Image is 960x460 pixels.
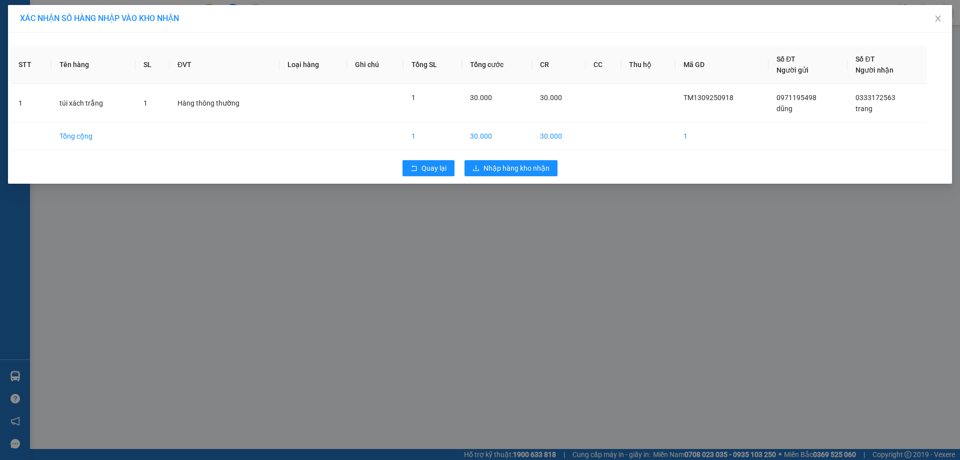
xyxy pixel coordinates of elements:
[540,94,562,102] span: 30.000
[776,94,816,102] span: 0971195498
[585,46,621,84] th: CC
[347,46,403,84] th: Ghi chú
[47,59,70,66] span: Website
[402,160,454,176] button: rollbackQuay lại
[855,94,895,102] span: 0333172563
[532,123,585,150] td: 30.000
[472,165,479,173] span: download
[462,46,532,84] th: Tổng cước
[42,12,141,33] strong: CÔNG TY TNHH VĨNH QUANG
[621,46,675,84] th: Thu hộ
[51,123,135,150] td: Tổng cộng
[169,46,279,84] th: ĐVT
[776,66,808,74] span: Người gửi
[403,123,462,150] td: 1
[855,55,874,63] span: Số ĐT
[410,165,417,173] span: rollback
[934,15,942,23] span: close
[51,46,135,84] th: Tên hàng
[169,84,279,123] td: Hàng thông thường
[403,46,462,84] th: Tổng SL
[20,14,179,23] span: XÁC NHẬN SỐ HÀNG NHẬP VÀO KHO NHẬN
[532,46,585,84] th: CR
[6,16,36,63] img: logo
[59,48,124,55] strong: Hotline : 0889 23 23 23
[675,46,769,84] th: Mã GD
[47,57,135,67] strong: : [DOMAIN_NAME]
[924,5,952,33] button: Close
[10,84,51,123] td: 1
[51,84,135,123] td: túi xách trắng
[462,123,532,150] td: 30.000
[421,163,446,174] span: Quay lại
[683,94,733,102] span: TM1309250918
[464,160,557,176] button: downloadNhập hàng kho nhận
[279,46,346,84] th: Loại hàng
[143,99,147,107] span: 1
[10,46,51,84] th: STT
[146,8,232,21] span: DDN1309250948
[675,123,769,150] td: 1
[776,105,792,113] span: dũng
[483,163,549,174] span: Nhập hàng kho nhận
[470,94,492,102] span: 30.000
[776,55,795,63] span: Số ĐT
[855,105,872,113] span: trang
[411,94,415,102] span: 1
[855,66,893,74] span: Người nhận
[135,46,169,84] th: SL
[51,35,132,46] strong: PHIẾU GỬI HÀNG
